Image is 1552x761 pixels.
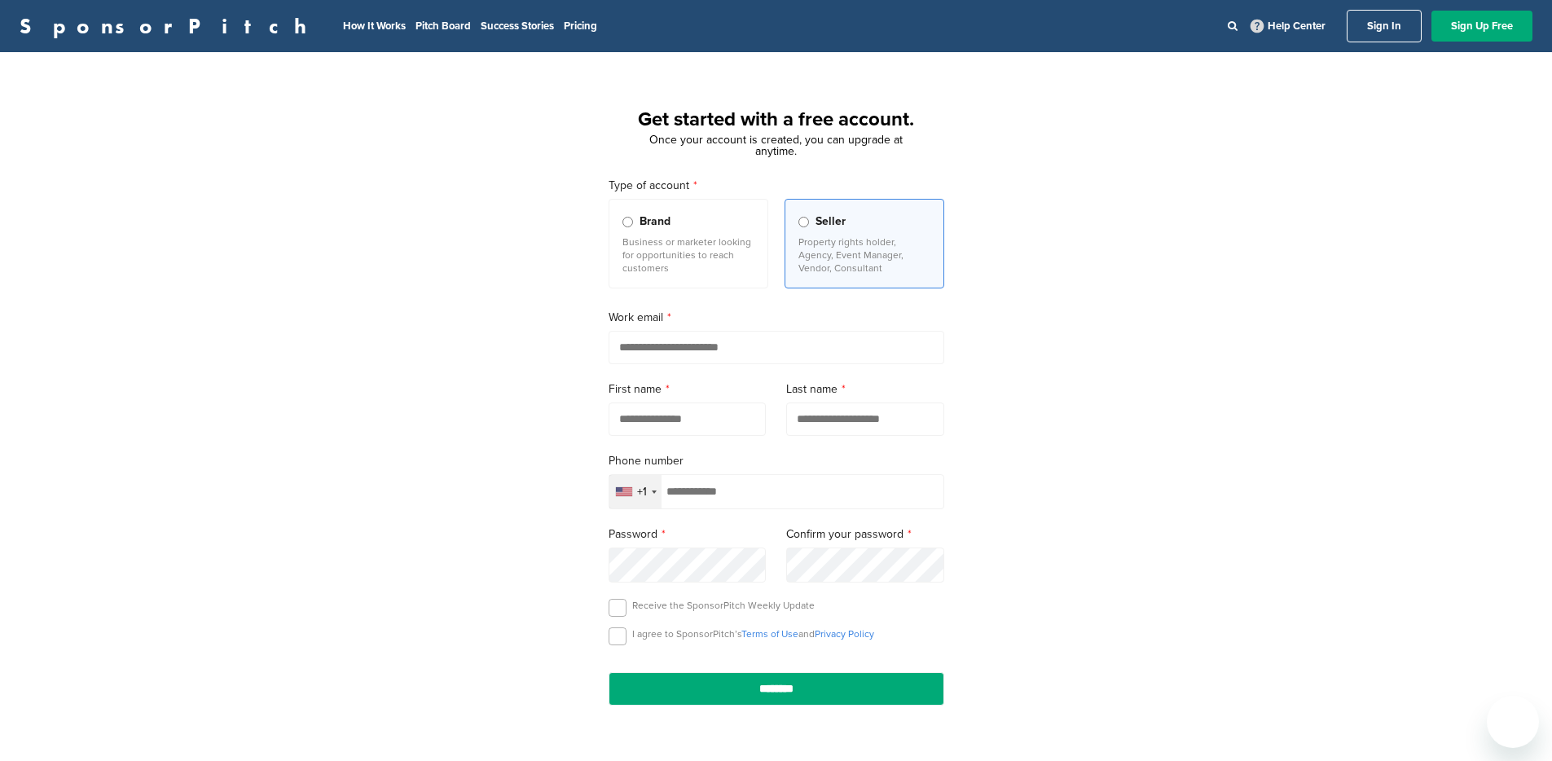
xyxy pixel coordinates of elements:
[622,235,754,275] p: Business or marketer looking for opportunities to reach customers
[786,380,944,398] label: Last name
[649,133,903,158] span: Once your account is created, you can upgrade at anytime.
[609,452,944,470] label: Phone number
[343,20,406,33] a: How It Works
[637,486,647,498] div: +1
[1247,16,1329,36] a: Help Center
[622,217,633,227] input: Brand Business or marketer looking for opportunities to reach customers
[1487,696,1539,748] iframe: Button to launch messaging window
[741,628,798,640] a: Terms of Use
[20,15,317,37] a: SponsorPitch
[632,599,815,612] p: Receive the SponsorPitch Weekly Update
[415,20,471,33] a: Pitch Board
[609,177,944,195] label: Type of account
[609,526,767,543] label: Password
[798,217,809,227] input: Seller Property rights holder, Agency, Event Manager, Vendor, Consultant
[1431,11,1532,42] a: Sign Up Free
[640,213,670,231] span: Brand
[786,526,944,543] label: Confirm your password
[609,309,944,327] label: Work email
[815,628,874,640] a: Privacy Policy
[589,105,964,134] h1: Get started with a free account.
[481,20,554,33] a: Success Stories
[632,627,874,640] p: I agree to SponsorPitch’s and
[609,380,767,398] label: First name
[816,213,846,231] span: Seller
[798,235,930,275] p: Property rights holder, Agency, Event Manager, Vendor, Consultant
[1347,10,1422,42] a: Sign In
[564,20,597,33] a: Pricing
[609,475,662,508] div: Selected country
